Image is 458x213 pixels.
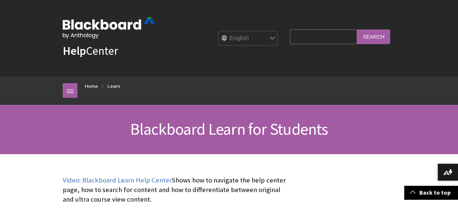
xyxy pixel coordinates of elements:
[63,176,172,185] a: Video: Blackboard Learn Help Center
[404,186,458,199] a: Back to top
[85,82,98,91] a: Home
[63,175,286,205] p: Shows how to navigate the help center page, how to search for content and how to differentiate be...
[63,43,86,58] strong: Help
[63,17,155,39] img: Blackboard by Anthology
[219,31,278,46] select: Site Language Selector
[357,29,390,44] input: Search
[63,43,118,58] a: HelpCenter
[108,82,120,91] a: Learn
[130,119,328,139] span: Blackboard Learn for Students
